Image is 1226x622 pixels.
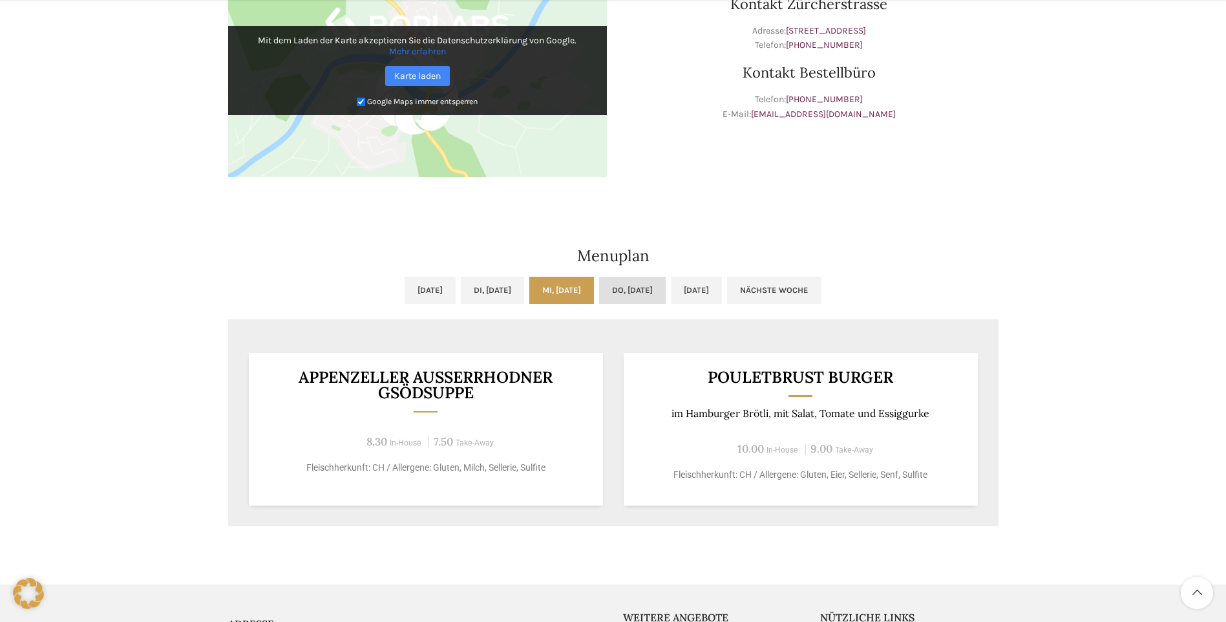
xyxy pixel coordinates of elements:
span: 8.30 [366,434,387,449]
small: Google Maps immer entsperren [367,97,478,106]
a: Mehr erfahren [389,46,446,57]
p: im Hamburger Brötli, mit Salat, Tomate und Essiggurke [639,407,962,420]
p: Fleischherkunft: CH / Allergene: Gluten, Eier, Sellerie, Senf, Sulfite [639,468,962,482]
span: 7.50 [434,434,453,449]
span: In-House [766,445,798,455]
a: Scroll to top button [1181,577,1213,609]
a: Mi, [DATE] [529,277,594,304]
a: [EMAIL_ADDRESS][DOMAIN_NAME] [751,109,896,120]
h3: Pouletbrust Burger [639,369,962,385]
a: Nächste Woche [727,277,821,304]
a: [DATE] [671,277,722,304]
a: [PHONE_NUMBER] [786,39,863,50]
a: Karte laden [385,66,450,86]
h3: Kontakt Bestellbüro [620,65,999,80]
a: [PHONE_NUMBER] [786,94,863,105]
a: Di, [DATE] [461,277,524,304]
span: Take-Away [835,445,873,455]
span: 10.00 [737,442,764,456]
h2: Menuplan [228,248,999,264]
p: Telefon: E-Mail: [620,92,999,122]
p: Adresse: Telefon: [620,24,999,53]
h3: Appenzeller Ausserrhodner Gsödsuppe [264,369,587,401]
input: Google Maps immer entsperren [357,98,365,106]
span: 9.00 [810,442,832,456]
p: Mit dem Laden der Karte akzeptieren Sie die Datenschutzerklärung von Google. [237,35,598,57]
p: Fleischherkunft: CH / Allergene: Gluten, Milch, Sellerie, Sulfite [264,461,587,475]
span: Take-Away [456,438,494,447]
a: Do, [DATE] [599,277,666,304]
a: [STREET_ADDRESS] [786,25,866,36]
span: In-House [390,438,421,447]
a: [DATE] [405,277,456,304]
